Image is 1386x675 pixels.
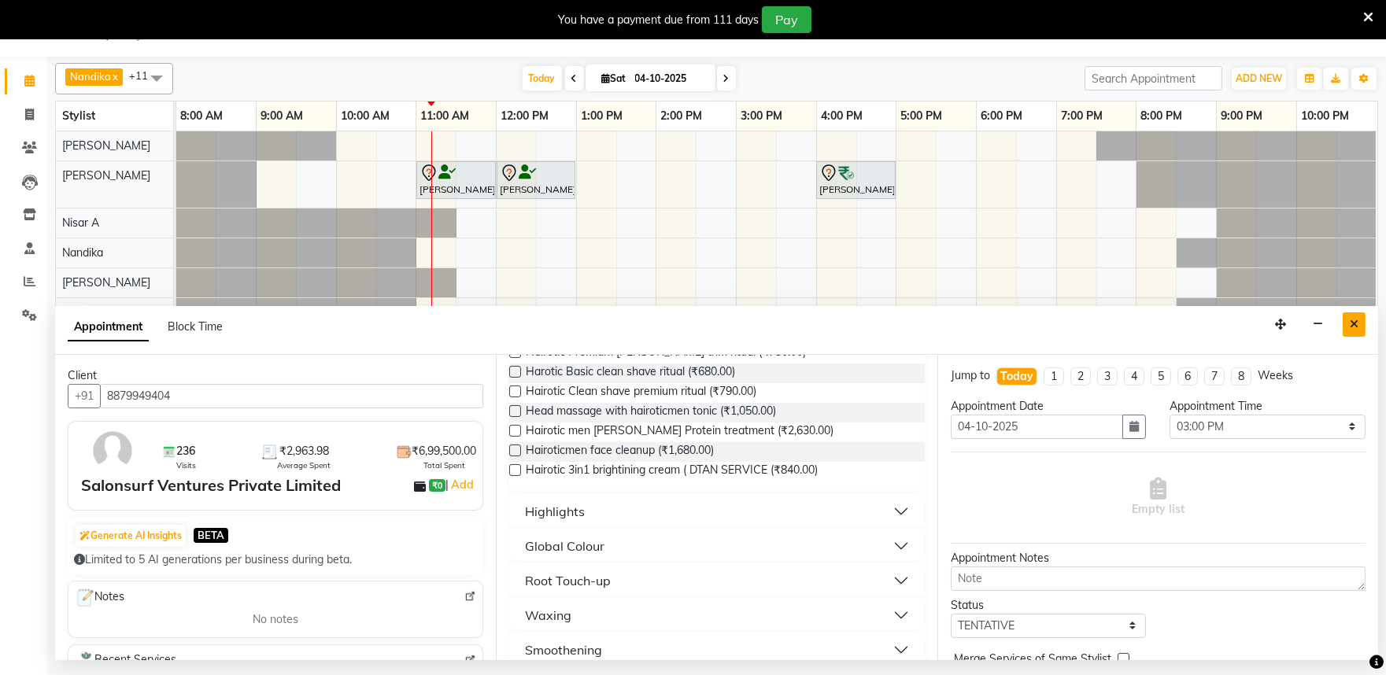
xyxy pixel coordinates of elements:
span: Nandika [62,245,103,260]
li: 6 [1177,367,1198,385]
span: Total Spent [423,459,465,471]
button: Global Colour [516,532,918,560]
li: 2 [1070,367,1091,385]
a: 11:00 AM [416,105,473,127]
li: 1 [1044,367,1064,385]
div: [PERSON_NAME], TK02, 11:00 AM-12:00 PM, Hair Cut [DEMOGRAPHIC_DATA] (Head Stylist) [418,164,494,197]
span: Stylist [62,109,95,123]
span: Visits [176,459,196,471]
a: 8:00 PM [1137,105,1186,127]
a: 4:00 PM [817,105,867,127]
span: Sat [598,72,630,84]
div: Smoothening [525,640,602,659]
button: ADD NEW [1232,68,1286,90]
span: [PERSON_NAME] [62,275,150,290]
img: avatar [90,428,135,474]
span: Head massage with hairoticmen tonic (₹1,050.00) [526,403,776,422]
span: Hairoticmen face cleanup (₹1,680.00) [526,442,714,462]
span: Average Spent [277,459,331,471]
a: 1:00 PM [577,105,626,127]
div: [PERSON_NAME], TK03, 04:00 PM-05:00 PM, Hair Cut Men (Director) [818,164,894,197]
span: Notes [75,588,124,608]
button: Close [1343,312,1366,337]
div: Weeks [1258,367,1293,384]
span: No notes [253,611,298,628]
li: 4 [1124,367,1144,385]
input: yyyy-mm-dd [951,415,1124,439]
span: +11 [129,69,160,82]
li: 5 [1151,367,1171,385]
div: Highlights [525,502,585,521]
a: 9:00 PM [1217,105,1266,127]
button: Highlights [516,497,918,526]
span: Merge Services of Same Stylist [954,651,1111,670]
span: Harotic Basic clean shave ritual (₹680.00) [526,363,735,383]
button: Waxing [516,601,918,629]
span: 236 [176,443,195,459]
a: 12:00 PM [497,105,553,127]
span: [PERSON_NAME] [62,138,150,153]
span: Hairotic men [PERSON_NAME] Protein treatment (₹2,630.00) [526,422,833,442]
input: 2025-10-04 [630,67,709,90]
span: Appointment [68,313,149,341]
div: You have a payment due from 111 days [558,12,759,28]
span: Empty list [1132,478,1185,518]
div: Jump to [951,367,990,384]
li: 7 [1204,367,1225,385]
a: 10:00 PM [1297,105,1353,127]
span: [PERSON_NAME] [62,168,150,183]
div: Waxing [525,606,571,625]
span: | [445,475,476,494]
div: Root Touch-up [525,571,611,590]
button: +91 [68,384,101,408]
a: 8:00 AM [176,105,227,127]
div: Today [1000,368,1033,385]
span: Hairotic 3in1 brightining cream ( DTAN SERVICE (₹840.00) [526,462,818,481]
a: 2:00 PM [656,105,706,127]
span: Recent Services [75,651,176,670]
a: x [111,70,118,83]
li: 8 [1231,367,1251,385]
span: Hairotic Clean shave premium ritual (₹790.00) [526,383,756,403]
a: 3:00 PM [737,105,786,127]
div: Appointment Date [951,398,1147,415]
input: Search by Name/Mobile/Email/Code [100,384,483,408]
button: Pay [762,6,811,33]
span: ADD NEW [1236,72,1282,84]
span: ₹0 [429,479,445,492]
span: ₹2,963.98 [279,443,329,459]
span: Today [523,66,562,90]
span: BETA [194,528,228,543]
a: 10:00 AM [337,105,394,127]
button: Smoothening [516,636,918,664]
span: ₹6,99,500.00 [412,443,476,459]
input: Search Appointment [1085,66,1222,90]
a: 7:00 PM [1057,105,1107,127]
a: 5:00 PM [896,105,946,127]
span: Nisar A [62,216,99,230]
div: Client [68,367,483,384]
span: Nandika [70,70,111,83]
div: Appointment Time [1170,398,1366,415]
div: [PERSON_NAME], TK02, 12:00 PM-01:00 PM, INOA Root Touch-Up Long [498,164,574,197]
div: Global Colour [525,537,604,555]
a: 6:00 PM [977,105,1026,127]
div: Salonsurf Ventures Private Limited [81,474,341,497]
span: Block Time [168,319,223,334]
a: 9:00 AM [257,105,307,127]
div: Appointment Notes [951,550,1366,566]
a: Add [449,475,476,494]
button: Root Touch-up [516,566,918,595]
div: Status [951,597,1147,614]
li: 3 [1097,367,1118,385]
div: Limited to 5 AI generations per business during beta. [74,551,477,568]
button: Generate AI Insights [76,525,186,547]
